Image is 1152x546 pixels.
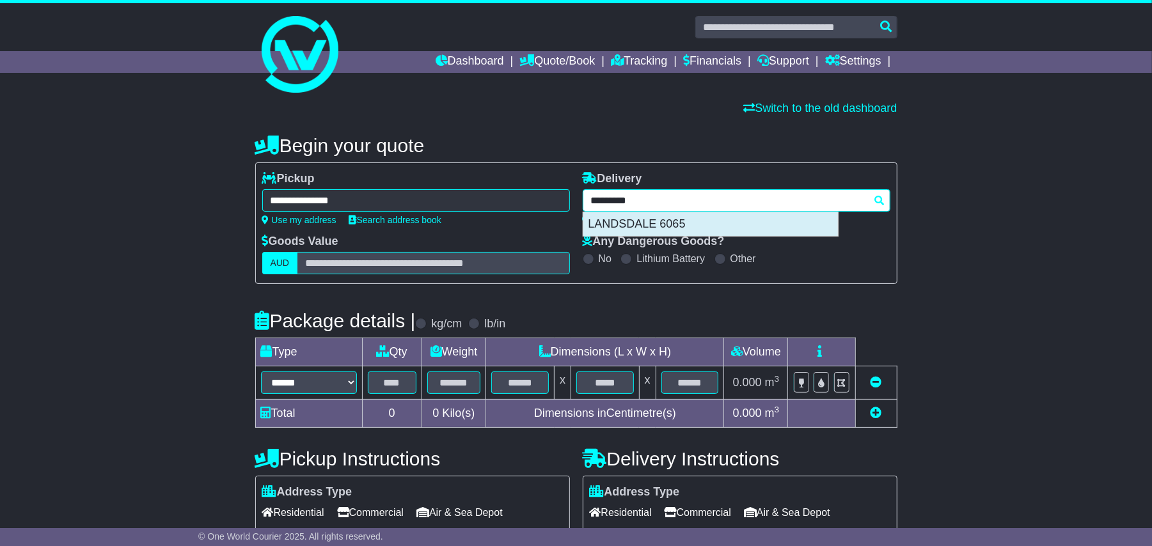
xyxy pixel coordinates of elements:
td: Dimensions in Centimetre(s) [486,400,724,428]
a: Dashboard [436,51,504,73]
a: Search address book [349,215,441,225]
a: Use my address [262,215,336,225]
span: 0 [432,407,439,419]
label: Any Dangerous Goods? [583,235,725,249]
span: 0.000 [733,407,762,419]
label: lb/in [484,317,505,331]
label: Address Type [262,485,352,499]
h4: Package details | [255,310,416,331]
label: AUD [262,252,298,274]
a: Quote/Book [519,51,595,73]
sup: 3 [775,405,780,414]
span: Air & Sea Depot [744,503,830,522]
label: Other [730,253,756,265]
td: Weight [422,338,486,366]
span: Commercial [337,503,404,522]
td: Type [255,338,362,366]
td: x [639,366,656,400]
a: Switch to the old dashboard [743,102,897,114]
label: Lithium Battery [636,253,705,265]
label: Goods Value [262,235,338,249]
td: Kilo(s) [422,400,486,428]
div: LANDSDALE 6065 [583,212,838,237]
a: Financials [683,51,741,73]
a: Settings [825,51,881,73]
a: Tracking [611,51,667,73]
a: Support [757,51,809,73]
span: Commercial [665,503,731,522]
label: Delivery [583,172,642,186]
typeahead: Please provide city [583,189,890,212]
td: Volume [724,338,788,366]
td: x [555,366,571,400]
span: Residential [262,503,324,522]
span: m [765,376,780,389]
a: Add new item [871,407,882,419]
td: Dimensions (L x W x H) [486,338,724,366]
td: Total [255,400,362,428]
label: No [599,253,612,265]
a: Remove this item [871,376,882,389]
sup: 3 [775,374,780,384]
label: Address Type [590,485,680,499]
h4: Delivery Instructions [583,448,897,469]
h4: Pickup Instructions [255,448,570,469]
span: Residential [590,503,652,522]
span: © One World Courier 2025. All rights reserved. [198,531,383,542]
span: Air & Sea Depot [416,503,503,522]
h4: Begin your quote [255,135,897,156]
label: kg/cm [431,317,462,331]
td: Qty [362,338,422,366]
td: 0 [362,400,422,428]
span: 0.000 [733,376,762,389]
span: m [765,407,780,419]
label: Pickup [262,172,315,186]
